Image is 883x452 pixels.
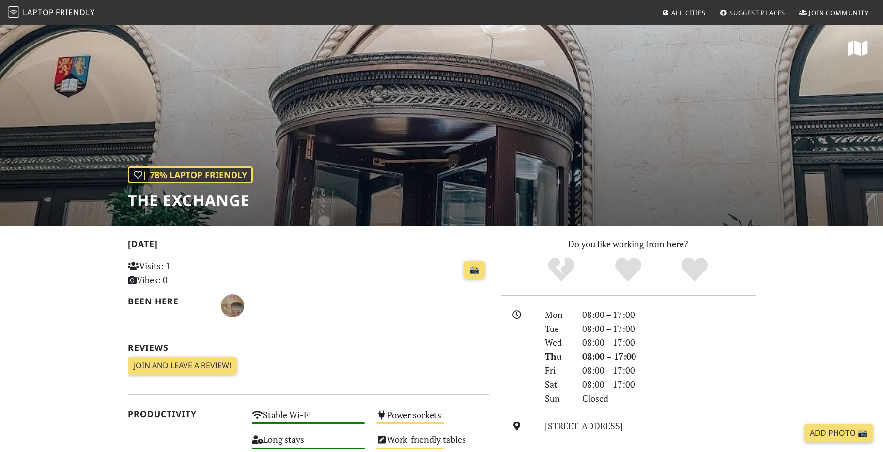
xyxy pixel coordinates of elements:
h1: The Exchange [128,191,253,210]
p: Do you like working from here? [501,237,756,251]
div: Sun [539,392,576,406]
div: Fri [539,363,576,377]
div: 08:00 – 17:00 [576,363,761,377]
p: Visits: 1 Vibes: 0 [128,259,241,287]
div: Power sockets [371,407,495,432]
h2: Reviews [128,343,489,353]
h2: Been here [128,296,210,306]
a: Join and leave a review! [128,357,237,375]
a: 📸 [464,261,485,279]
div: Definitely! [661,256,728,283]
div: Tue [539,322,576,336]
a: LaptopFriendly LaptopFriendly [8,4,95,21]
div: 08:00 – 17:00 [576,308,761,322]
span: Suggest Places [729,8,786,17]
a: Join Community [795,4,872,21]
div: Wed [539,335,576,349]
span: Friendly [56,7,94,17]
span: Join Community [809,8,868,17]
div: Yes [595,256,662,283]
div: Stable Wi-Fi [246,407,371,432]
div: | 78% Laptop Friendly [128,166,253,183]
span: Laptop [23,7,54,17]
div: 08:00 – 17:00 [576,349,761,363]
img: LaptopFriendly [8,6,19,18]
div: 08:00 – 17:00 [576,335,761,349]
a: [STREET_ADDRESS] [545,420,623,432]
div: 08:00 – 17:00 [576,322,761,336]
div: Mon [539,308,576,322]
span: All Cities [671,8,706,17]
h2: Productivity [128,409,241,419]
div: Sat [539,377,576,392]
h2: [DATE] [128,239,489,253]
span: Bryoney Cook [221,299,244,311]
div: 08:00 – 17:00 [576,377,761,392]
div: No [528,256,595,283]
div: Closed [576,392,761,406]
a: Add Photo 📸 [804,424,873,442]
img: 4382-bryoney.jpg [221,294,244,317]
div: Thu [539,349,576,363]
a: All Cities [658,4,710,21]
a: Suggest Places [716,4,790,21]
